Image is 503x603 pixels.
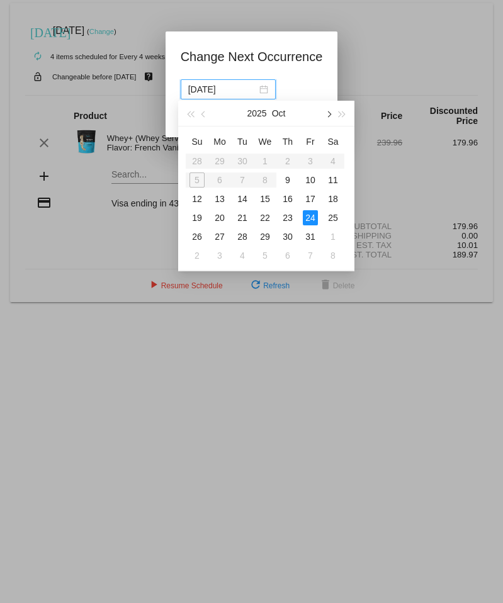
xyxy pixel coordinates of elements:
td: 11/5/2025 [254,246,276,265]
td: 10/22/2025 [254,208,276,227]
td: 10/24/2025 [299,208,322,227]
td: 10/10/2025 [299,171,322,189]
td: 10/13/2025 [208,189,231,208]
div: 25 [325,210,341,225]
td: 10/26/2025 [186,227,208,246]
td: 10/29/2025 [254,227,276,246]
button: Previous month (PageUp) [197,101,211,126]
th: Sun [186,132,208,152]
div: 4 [235,248,250,263]
button: 2025 [247,101,267,126]
button: Last year (Control + left) [183,101,197,126]
div: 16 [280,191,295,206]
td: 11/6/2025 [276,246,299,265]
th: Sat [322,132,344,152]
div: 21 [235,210,250,225]
div: 27 [212,229,227,244]
td: 10/9/2025 [276,171,299,189]
div: 2 [189,248,205,263]
div: 26 [189,229,205,244]
td: 11/4/2025 [231,246,254,265]
input: Select date [188,82,257,96]
div: 13 [212,191,227,206]
div: 23 [280,210,295,225]
div: 28 [235,229,250,244]
div: 5 [257,248,273,263]
h1: Change Next Occurrence [181,47,323,67]
div: 22 [257,210,273,225]
td: 10/21/2025 [231,208,254,227]
td: 10/25/2025 [322,208,344,227]
div: 20 [212,210,227,225]
div: 11 [325,172,341,188]
td: 11/1/2025 [322,227,344,246]
th: Wed [254,132,276,152]
th: Tue [231,132,254,152]
div: 14 [235,191,250,206]
td: 10/19/2025 [186,208,208,227]
div: 9 [280,172,295,188]
div: 24 [303,210,318,225]
div: 8 [325,248,341,263]
button: Next month (PageDown) [321,101,335,126]
div: 29 [257,229,273,244]
div: 10 [303,172,318,188]
td: 10/30/2025 [276,227,299,246]
td: 11/7/2025 [299,246,322,265]
div: 1 [325,229,341,244]
th: Mon [208,132,231,152]
div: 31 [303,229,318,244]
td: 10/23/2025 [276,208,299,227]
td: 10/14/2025 [231,189,254,208]
div: 12 [189,191,205,206]
td: 10/27/2025 [208,227,231,246]
td: 11/2/2025 [186,246,208,265]
td: 10/20/2025 [208,208,231,227]
td: 10/15/2025 [254,189,276,208]
div: 3 [212,248,227,263]
td: 11/3/2025 [208,246,231,265]
td: 10/28/2025 [231,227,254,246]
td: 11/8/2025 [322,246,344,265]
td: 10/11/2025 [322,171,344,189]
div: 15 [257,191,273,206]
div: 18 [325,191,341,206]
div: 30 [280,229,295,244]
td: 10/16/2025 [276,189,299,208]
th: Fri [299,132,322,152]
div: 19 [189,210,205,225]
button: Oct [272,101,286,126]
button: Next year (Control + right) [336,101,349,126]
td: 10/18/2025 [322,189,344,208]
td: 10/31/2025 [299,227,322,246]
div: 7 [303,248,318,263]
th: Thu [276,132,299,152]
div: 6 [280,248,295,263]
td: 10/12/2025 [186,189,208,208]
div: 17 [303,191,318,206]
td: 10/17/2025 [299,189,322,208]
